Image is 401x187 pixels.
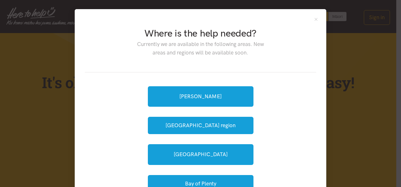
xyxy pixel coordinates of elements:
button: [GEOGRAPHIC_DATA] region [148,117,253,134]
button: Close [313,17,319,22]
p: Currently we are available in the following areas. New areas and regions will be available soon. [132,40,269,57]
a: [GEOGRAPHIC_DATA] [148,144,253,165]
h2: Where is the help needed? [132,27,269,40]
a: [PERSON_NAME] [148,86,253,107]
